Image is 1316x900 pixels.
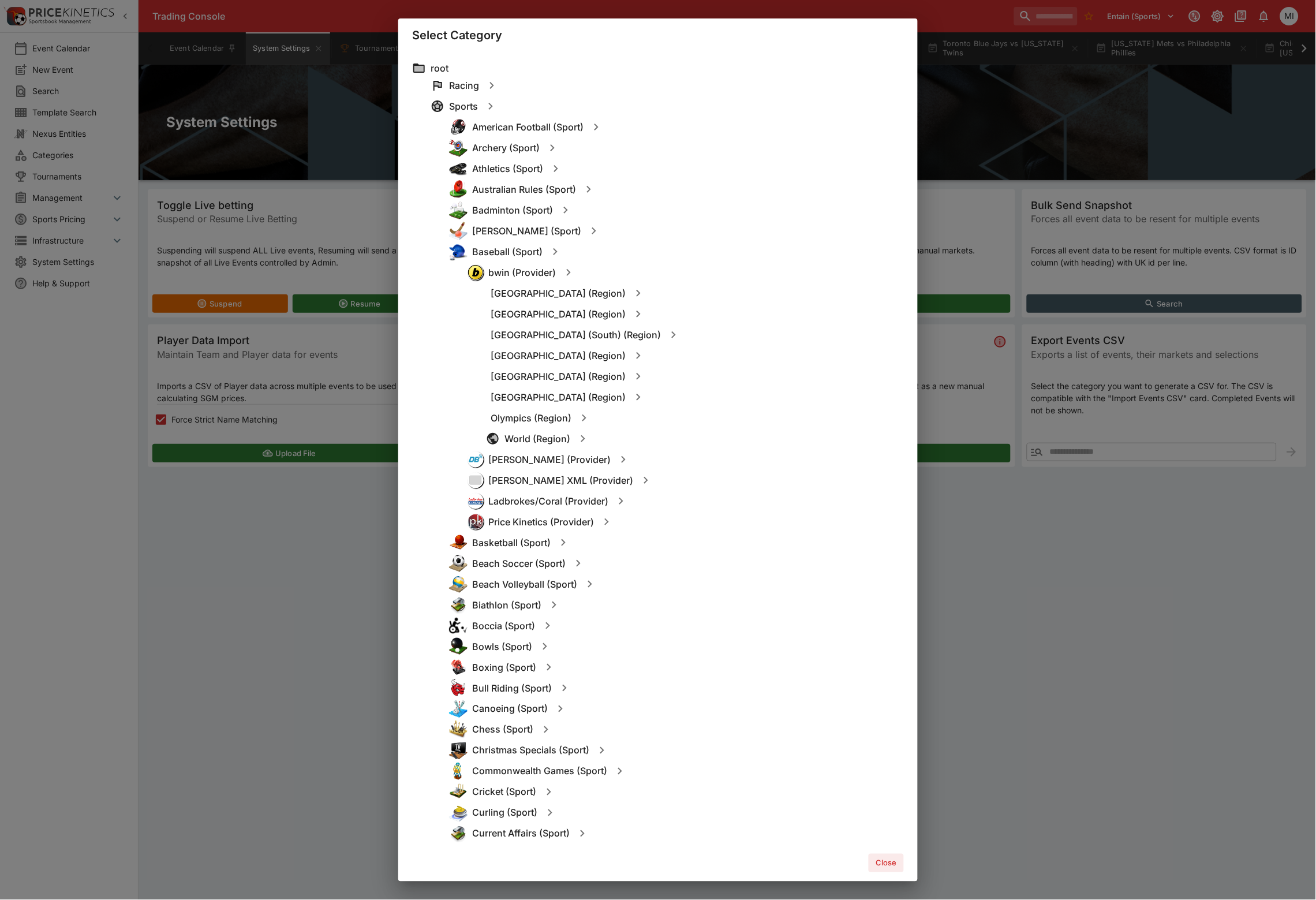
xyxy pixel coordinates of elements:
[449,658,468,677] img: boxing.png
[468,451,484,468] div: Don Best
[398,18,918,52] div: Select Category
[449,804,468,822] img: curling.png
[472,578,577,591] h6: Beach Volleyball (Sport)
[491,308,626,320] h6: [GEOGRAPHIC_DATA] (Region)
[468,472,484,488] div: Don Best XML
[431,62,448,74] h6: root
[488,454,611,466] h6: [PERSON_NAME] (Provider)
[472,662,536,674] h6: Boxing (Sport)
[449,637,468,656] img: bowls.png
[449,824,468,843] img: other.png
[504,433,570,445] h6: World (Region)
[449,575,468,593] img: beach_volleyball.png
[491,350,626,362] h6: [GEOGRAPHIC_DATA] (Region)
[488,516,594,528] h6: Price Kinetics (Provider)
[472,184,576,196] h6: Australian Rules (Sport)
[472,786,536,798] h6: Cricket (Sport)
[468,497,483,505] img: ladbrokescoral.png
[449,783,468,801] img: cricket.png
[449,222,468,240] img: bandy.png
[449,741,468,760] img: specials.png
[449,533,468,552] img: basketball.png
[468,264,484,281] div: bwin
[488,475,633,487] h6: [PERSON_NAME] XML (Provider)
[468,265,483,280] img: bwin.png
[449,100,478,113] h6: Sports
[472,828,570,840] h6: Current Affairs (Sport)
[468,514,483,529] img: pricekinetics.png
[472,724,533,736] h6: Chess (Sport)
[472,765,607,778] h6: Commonwealth Games (Sport)
[472,745,589,757] h6: Christmas Specials (Sport)
[491,412,571,424] h6: Olympics (Region)
[491,329,661,341] h6: [GEOGRAPHIC_DATA] (South) (Region)
[491,287,626,300] h6: [GEOGRAPHIC_DATA] (Region)
[449,242,468,261] img: baseball.png
[449,201,468,219] img: badminton.png
[449,679,468,697] img: bull_riding.png
[468,514,484,530] div: Price Kinetics
[488,267,556,279] h6: bwin (Provider)
[488,495,608,507] h6: Ladbrokes/Coral (Provider)
[468,452,483,467] img: donbest.png
[449,139,468,157] img: archery.png
[449,617,468,635] img: boccia.png
[472,703,548,715] h6: Canoeing (Sport)
[472,620,535,632] h6: Boccia (Sport)
[472,204,553,216] h6: Badminton (Sport)
[491,371,626,383] h6: [GEOGRAPHIC_DATA] (Region)
[449,596,468,614] img: other.png
[468,493,484,509] div: Ladbrokes/Coral
[449,80,479,92] h6: Racing
[449,118,468,136] img: american_football.png
[472,599,541,611] h6: Biathlon (Sport)
[472,641,532,653] h6: Bowls (Sport)
[491,391,626,404] h6: [GEOGRAPHIC_DATA] (Region)
[472,121,584,133] h6: American Football (Sport)
[449,762,468,781] img: commonwealth_games.png
[869,854,904,872] button: Close
[472,558,566,570] h6: Beach Soccer (Sport)
[449,159,468,178] img: athletics.png
[449,700,468,718] img: canoeing.png
[472,225,581,237] h6: [PERSON_NAME] (Sport)
[449,180,468,199] img: australian_rules.png
[472,142,540,154] h6: Archery (Sport)
[472,246,543,258] h6: Baseball (Sport)
[468,473,483,488] img: other.png
[472,163,543,175] h6: Athletics (Sport)
[472,807,537,819] h6: Curling (Sport)
[472,537,551,549] h6: Basketball (Sport)
[449,554,468,573] img: beach_soccer.png
[449,720,468,739] img: chess.png
[472,682,552,694] h6: Bull Riding (Sport)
